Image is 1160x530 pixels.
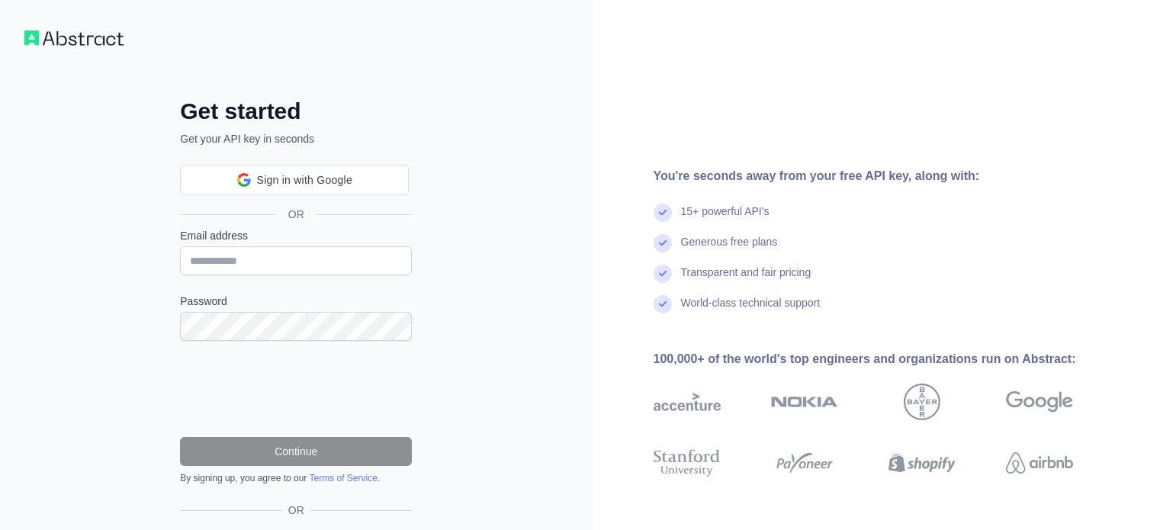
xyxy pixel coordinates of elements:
div: By signing up, you agree to our . [180,472,412,484]
div: Generous free plans [681,234,778,265]
img: google [1006,384,1073,420]
div: Transparent and fair pricing [681,265,811,295]
div: Sign in with Google [180,165,409,195]
iframe: reCAPTCHA [180,359,412,419]
img: stanford university [654,446,721,480]
img: check mark [654,234,672,252]
div: World-class technical support [681,295,821,326]
img: nokia [771,384,838,420]
div: 100,000+ of the world's top engineers and organizations run on Abstract: [654,350,1122,368]
a: Terms of Service [309,473,377,483]
img: payoneer [771,446,838,480]
h2: Get started [180,98,412,125]
button: Continue [180,437,412,466]
label: Password [180,294,412,309]
p: Get your API key in seconds [180,131,412,146]
label: Email address [180,228,412,243]
div: You're seconds away from your free API key, along with: [654,167,1122,185]
img: airbnb [1006,446,1073,480]
img: accenture [654,384,721,420]
img: shopify [888,446,956,480]
img: check mark [654,265,672,283]
img: check mark [654,295,672,313]
span: OR [282,503,310,518]
div: 15+ powerful API's [681,204,770,234]
img: check mark [654,204,672,222]
span: OR [276,207,317,222]
span: Sign in with Google [257,172,352,188]
img: Workflow [24,31,124,46]
img: bayer [904,384,940,420]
